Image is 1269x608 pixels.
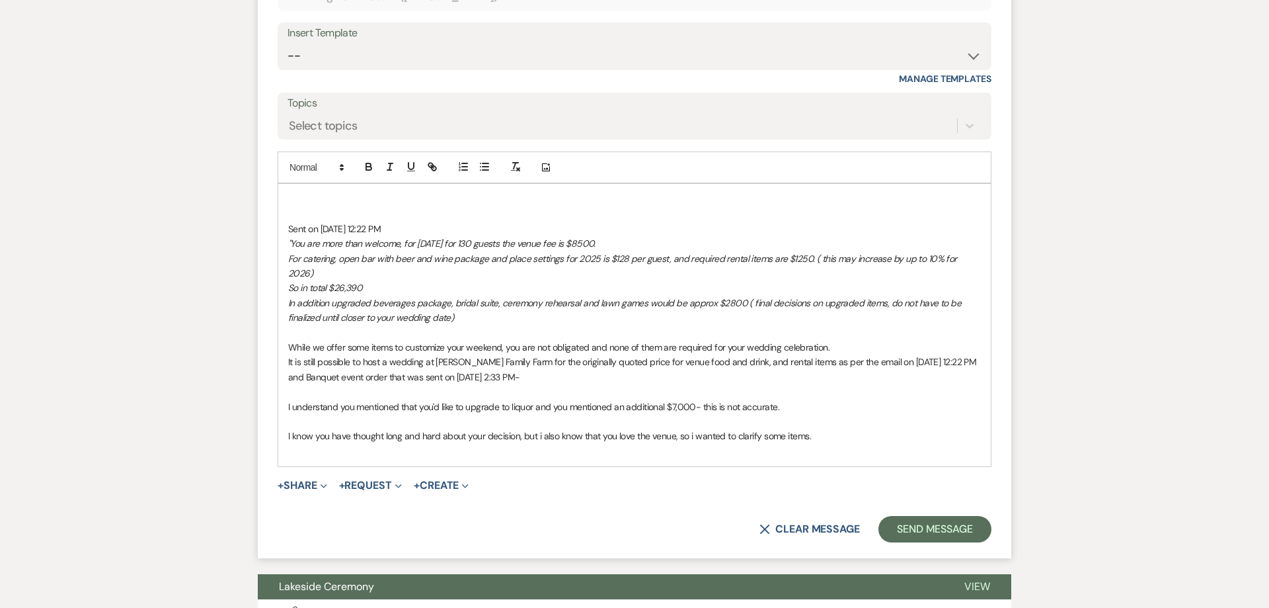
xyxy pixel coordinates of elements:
[288,400,981,414] p: I understand you mentioned that you'd like to upgrade to liquor and you mentioned an additional $...
[288,297,964,324] em: In addition upgraded beverages package, bridal suite, ceremony rehearsal and lawn games would be ...
[339,480,402,491] button: Request
[759,524,860,535] button: Clear message
[288,429,981,443] p: I know you have thought long and hard about your decision, but i also know that you love the venu...
[288,282,362,294] em: So in total $26,390
[258,574,943,599] button: Lakeside Ceremony
[414,480,420,491] span: +
[899,73,991,85] a: Manage Templates
[289,116,358,134] div: Select topics
[288,355,981,384] p: It is still possible to host a wedding at [PERSON_NAME] Family Farm for the originally quoted pri...
[414,480,469,491] button: Create
[278,480,284,491] span: +
[288,94,981,113] label: Topics
[943,574,1011,599] button: View
[878,516,991,543] button: Send Message
[288,340,981,355] p: While we offer some items to customize your weekend, you are not obligated and none of them are r...
[279,580,374,593] span: Lakeside Ceremony
[288,222,981,236] p: Sent on [DATE] 12:22 PM
[288,24,981,43] div: Insert Template
[339,480,345,491] span: +
[964,580,990,593] span: View
[288,253,959,279] em: For catering, open bar with beer and wine package and place settings for 2025 is $128 per guest, ...
[288,238,596,249] em: "You are more than welcome, for [DATE] for 130 guests the venue fee is $8500.
[278,480,327,491] button: Share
